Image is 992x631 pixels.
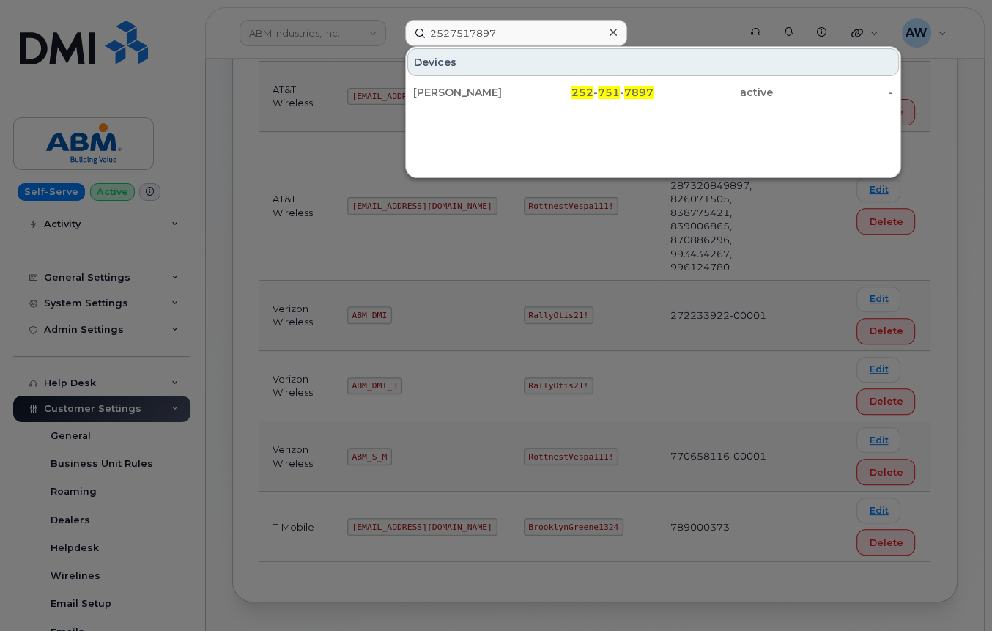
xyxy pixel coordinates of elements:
a: [PERSON_NAME]252-751-7897active- [407,79,899,106]
span: 751 [598,86,620,99]
span: 252 [571,86,593,99]
div: - [773,85,893,100]
div: active [654,85,774,100]
div: [PERSON_NAME] [413,85,533,100]
div: - - [533,85,654,100]
div: Devices [407,48,899,76]
span: 7897 [624,86,654,99]
input: Find something... [405,20,627,46]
